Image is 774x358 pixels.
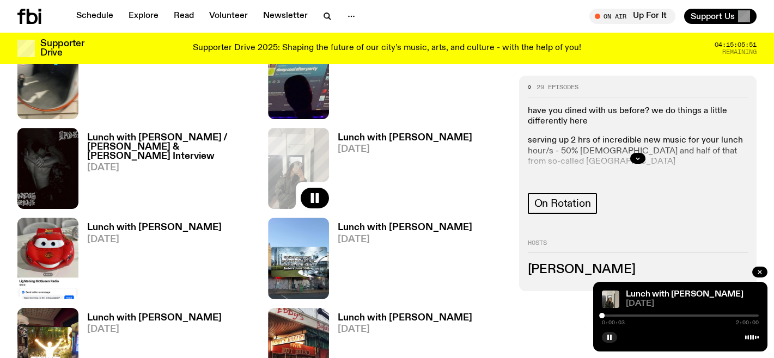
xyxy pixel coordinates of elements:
span: On Rotation [534,197,591,209]
a: Lunch with [PERSON_NAME][DATE] [329,44,472,119]
p: Supporter Drive 2025: Shaping the future of our city’s music, arts, and culture - with the help o... [193,44,581,53]
span: [DATE] [87,325,222,334]
a: Volunteer [203,9,254,24]
h3: Lunch with [PERSON_NAME] [338,313,472,323]
span: 2:00:00 [736,320,759,325]
a: Explore [122,9,165,24]
h3: Lunch with [PERSON_NAME] / [PERSON_NAME] & [PERSON_NAME] Interview [87,133,255,161]
span: [DATE] [87,235,222,244]
a: Lunch with [PERSON_NAME][DATE] [329,133,472,209]
span: [DATE] [338,145,472,154]
h3: Lunch with [PERSON_NAME] [87,223,222,232]
h3: Supporter Drive [40,39,84,58]
span: [DATE] [338,235,472,244]
span: [DATE] [626,300,759,308]
a: Lunch with [PERSON_NAME] / [PERSON_NAME] & [PERSON_NAME] Interview[DATE] [78,133,255,209]
span: 04:15:05:51 [715,42,757,48]
p: have you dined with us before? we do things a little differently here [528,106,748,127]
button: On AirUp For It [589,9,675,24]
h3: Lunch with [PERSON_NAME] [338,133,472,143]
a: Newsletter [257,9,314,24]
span: Remaining [722,49,757,55]
h3: [PERSON_NAME] [528,264,748,276]
span: Support Us [691,11,735,21]
a: Lunch with [PERSON_NAME][DATE] [329,223,472,299]
a: Schedule [70,9,120,24]
h3: Lunch with [PERSON_NAME] [338,223,472,232]
a: Lunch with [PERSON_NAME][DATE] [78,223,222,299]
span: [DATE] [338,325,472,334]
a: On Rotation [528,193,598,214]
h2: Hosts [528,240,748,253]
a: Lunch with [PERSON_NAME][DATE] [78,44,222,119]
a: Lunch with [PERSON_NAME] [626,290,743,299]
a: Read [167,9,200,24]
h3: Lunch with [PERSON_NAME] [87,313,222,323]
span: 0:00:03 [602,320,625,325]
span: 29 episodes [537,84,578,90]
span: [DATE] [87,163,255,172]
button: Support Us [684,9,757,24]
p: serving up 2 hrs of incredible new music for your lunch hour/s - 50% [DEMOGRAPHIC_DATA] and half ... [528,135,748,167]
